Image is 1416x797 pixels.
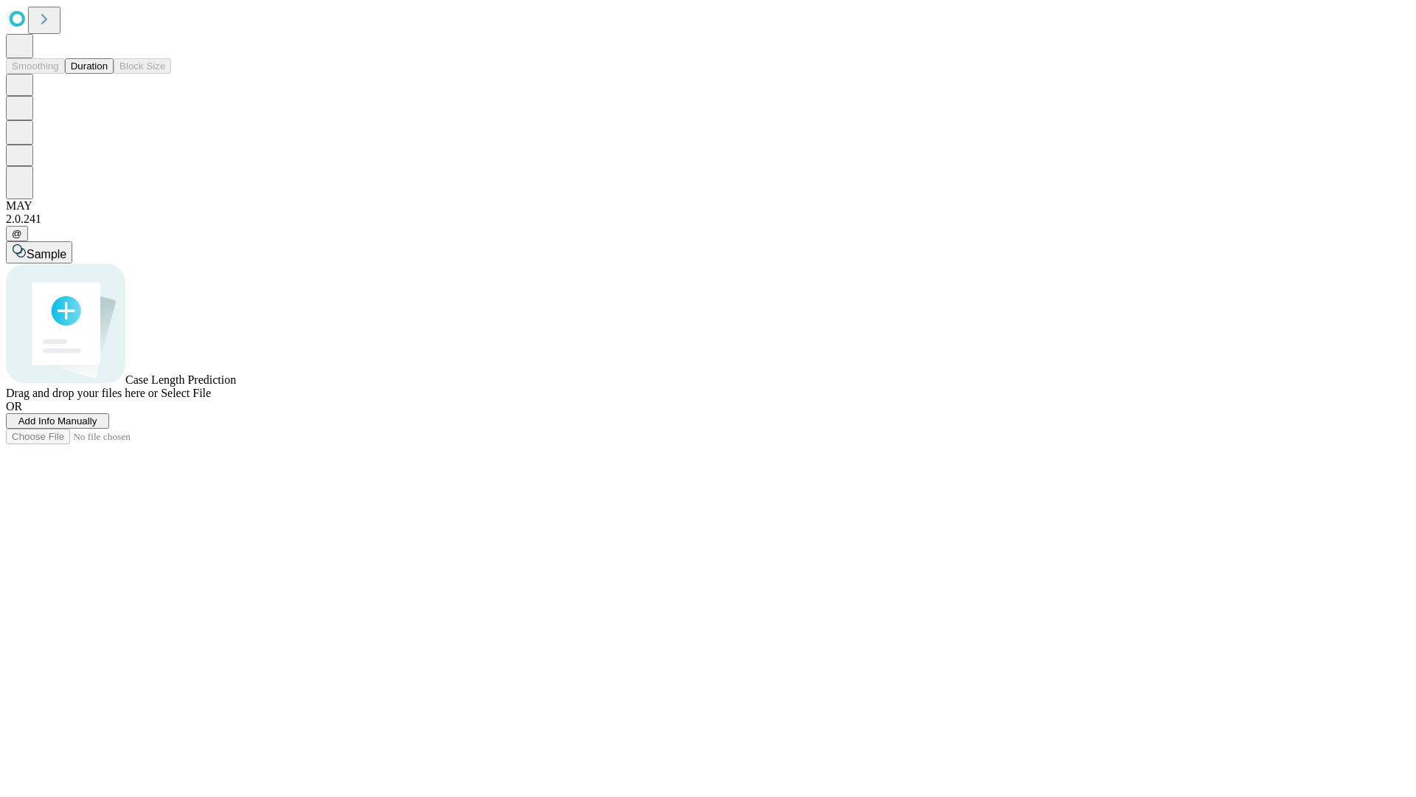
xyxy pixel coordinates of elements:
[161,387,211,399] span: Select File
[6,241,72,263] button: Sample
[27,248,66,261] span: Sample
[114,58,171,74] button: Block Size
[18,415,97,427] span: Add Info Manually
[6,400,22,413] span: OR
[6,413,109,429] button: Add Info Manually
[6,226,28,241] button: @
[6,213,1410,226] div: 2.0.241
[6,58,65,74] button: Smoothing
[65,58,114,74] button: Duration
[12,228,22,239] span: @
[6,199,1410,213] div: MAY
[125,373,236,386] span: Case Length Prediction
[6,387,158,399] span: Drag and drop your files here or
